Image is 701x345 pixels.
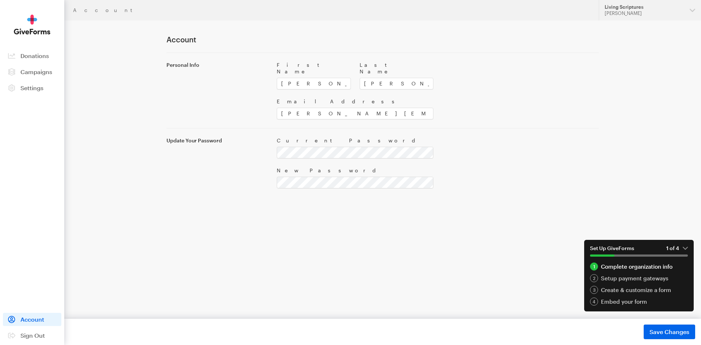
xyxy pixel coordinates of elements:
label: Personal Info [166,62,268,68]
a: 3 Create & customize a form [590,286,688,294]
span: Account [20,316,44,323]
span: Campaigns [20,68,52,75]
label: New Password [277,167,433,174]
div: Create & customize a form [590,286,688,294]
em: 1 of 4 [666,245,688,252]
span: Donations [20,52,49,59]
a: 4 Embed your form [590,298,688,306]
img: GiveForms [14,15,50,35]
a: Settings [3,81,61,95]
span: Settings [20,84,43,91]
h1: Account [166,35,599,44]
a: 2 Setup payment gateways [590,274,688,282]
div: 2 [590,274,598,282]
div: Living Scriptures [605,4,684,10]
a: Account [3,313,61,326]
div: [PERSON_NAME] [605,10,684,16]
a: 1 Complete organization info [590,262,688,271]
div: 1 [590,262,598,271]
label: Email Address [277,98,433,105]
a: Campaigns [3,65,61,78]
div: Complete organization info [590,262,688,271]
div: 4 [590,298,598,306]
div: Embed your form [590,298,688,306]
div: 3 [590,286,598,294]
div: Setup payment gateways [590,274,688,282]
label: Update Your Password [166,137,268,144]
label: First Name [277,62,351,75]
label: Current Password [277,137,433,144]
label: Last Name [360,62,434,75]
a: Donations [3,49,61,62]
button: Set Up GiveForms1 of 4 [584,240,694,262]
